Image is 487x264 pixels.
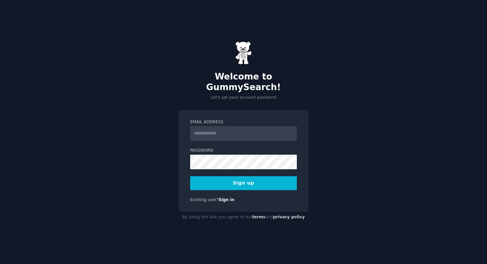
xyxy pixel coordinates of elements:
h2: Welcome to GummySearch! [179,72,308,92]
div: By using this site you agree to our and [179,212,308,223]
button: Sign up [190,176,297,190]
a: Sign in [219,197,235,202]
label: Email Address [190,119,297,125]
a: privacy policy [273,215,305,219]
a: terms [252,215,265,219]
span: Existing user? [190,197,219,202]
p: Let's set your account password [179,95,308,101]
img: Gummy Bear [235,41,252,65]
label: Password [190,148,297,154]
